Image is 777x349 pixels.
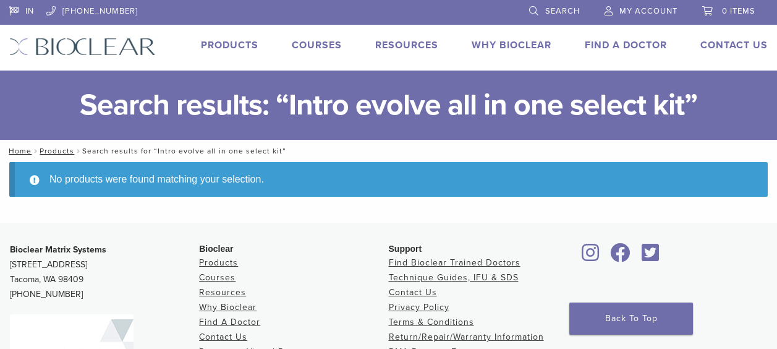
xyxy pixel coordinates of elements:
[585,39,667,51] a: Find A Doctor
[722,6,755,16] span: 0 items
[472,39,551,51] a: Why Bioclear
[10,243,199,302] p: [STREET_ADDRESS] Tacoma, WA 98409 [PHONE_NUMBER]
[637,251,663,263] a: Bioclear
[199,244,233,254] span: Bioclear
[9,38,156,56] img: Bioclear
[9,162,768,197] div: No products were found matching your selection.
[619,6,677,16] span: My Account
[375,39,438,51] a: Resources
[199,287,246,298] a: Resources
[74,148,82,154] span: /
[389,332,544,342] a: Return/Repair/Warranty Information
[10,244,106,255] strong: Bioclear Matrix Systems
[389,272,519,283] a: Technique Guides, IFU & SDS
[389,244,422,254] span: Support
[545,6,580,16] span: Search
[389,257,520,268] a: Find Bioclear Trained Doctors
[578,251,604,263] a: Bioclear
[5,147,32,155] a: Home
[32,148,40,154] span: /
[606,251,635,263] a: Bioclear
[199,302,257,312] a: Why Bioclear
[389,302,449,312] a: Privacy Policy
[40,147,74,155] a: Products
[389,287,437,298] a: Contact Us
[199,332,247,342] a: Contact Us
[569,303,693,335] a: Back To Top
[700,39,768,51] a: Contact Us
[199,317,260,327] a: Find A Doctor
[389,317,474,327] a: Terms & Conditions
[199,257,238,268] a: Products
[292,39,342,51] a: Courses
[201,39,258,51] a: Products
[199,272,236,283] a: Courses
